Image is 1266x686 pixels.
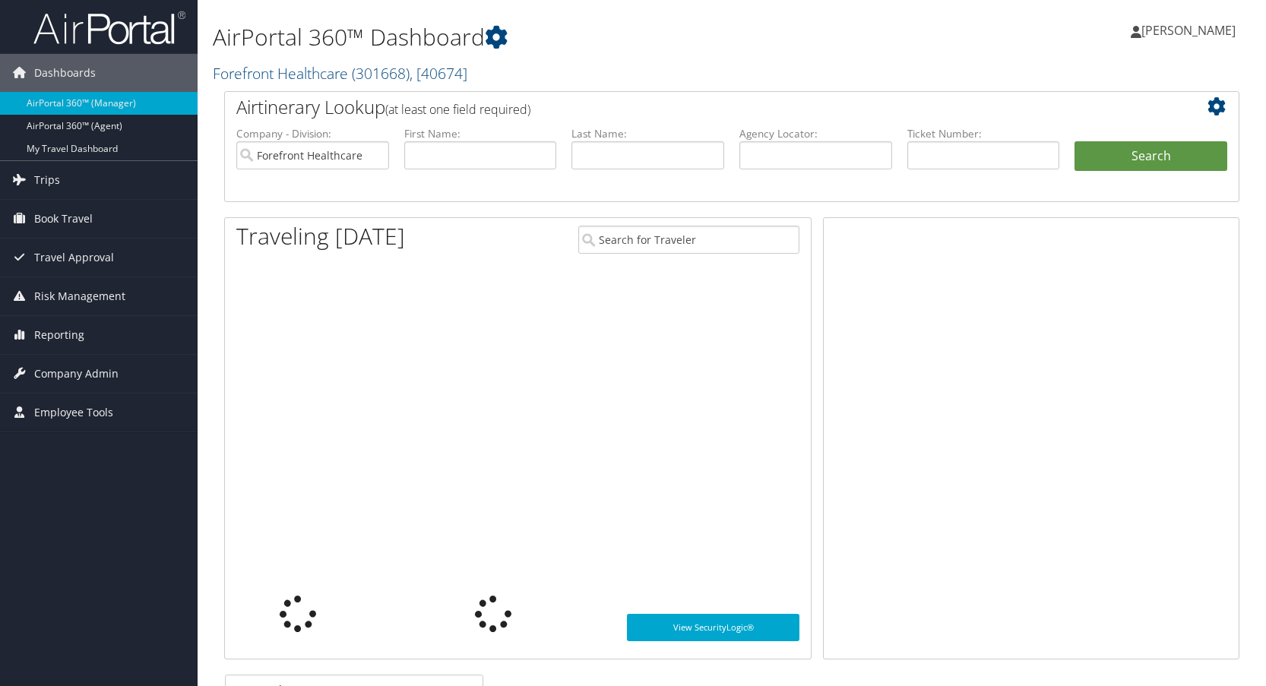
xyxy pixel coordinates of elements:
[34,355,119,393] span: Company Admin
[34,394,113,432] span: Employee Tools
[1141,22,1236,39] span: [PERSON_NAME]
[571,126,724,141] label: Last Name:
[34,161,60,199] span: Trips
[34,277,125,315] span: Risk Management
[627,614,799,641] a: View SecurityLogic®
[907,126,1060,141] label: Ticket Number:
[236,220,405,252] h1: Traveling [DATE]
[34,54,96,92] span: Dashboards
[578,226,799,254] input: Search for Traveler
[410,63,467,84] span: , [ 40674 ]
[34,316,84,354] span: Reporting
[1131,8,1251,53] a: [PERSON_NAME]
[404,126,557,141] label: First Name:
[213,21,905,53] h1: AirPortal 360™ Dashboard
[213,63,467,84] a: Forefront Healthcare
[385,101,530,118] span: (at least one field required)
[352,63,410,84] span: ( 301668 )
[34,200,93,238] span: Book Travel
[34,239,114,277] span: Travel Approval
[1075,141,1227,172] button: Search
[739,126,892,141] label: Agency Locator:
[33,10,185,46] img: airportal-logo.png
[236,94,1143,120] h2: Airtinerary Lookup
[236,126,389,141] label: Company - Division:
